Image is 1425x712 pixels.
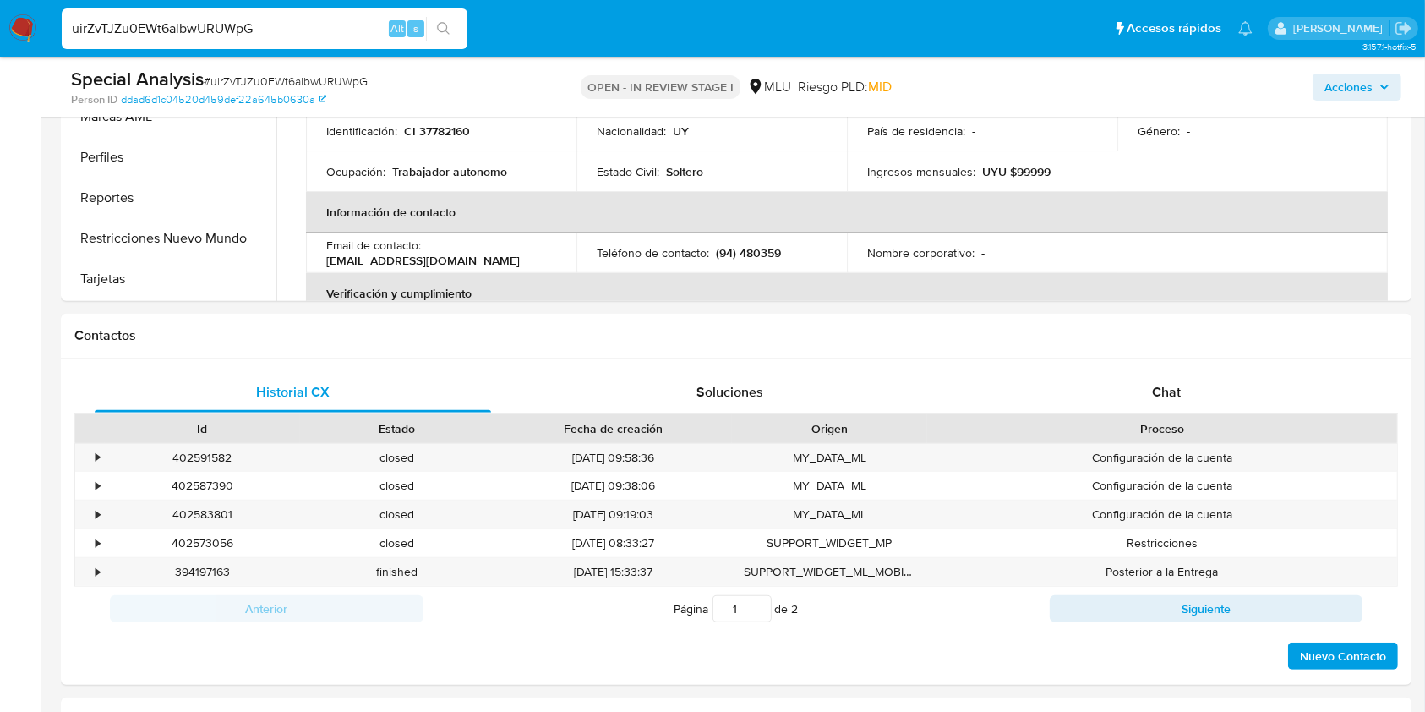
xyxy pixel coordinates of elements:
[732,472,927,500] div: MY_DATA_ML
[1300,644,1386,668] span: Nuevo Contacto
[494,501,732,529] div: [DATE] 09:19:03
[204,73,368,90] span: # uirZvTJZu0EWt6albwURUWpG
[981,245,985,260] p: -
[494,558,732,586] div: [DATE] 15:33:37
[300,444,495,472] div: closed
[105,444,300,472] div: 402591582
[597,123,666,139] p: Nacionalidad :
[747,78,791,96] div: MLU
[105,501,300,529] div: 402583801
[939,420,1385,437] div: Proceso
[96,450,100,466] div: •
[65,137,276,178] button: Perfiles
[312,420,483,437] div: Estado
[674,595,799,622] span: Página de
[105,472,300,500] div: 402587390
[105,529,300,557] div: 402573056
[732,529,927,557] div: SUPPORT_WIDGET_MP
[390,20,404,36] span: Alt
[673,123,689,139] p: UY
[117,420,288,437] div: Id
[666,164,703,179] p: Soltero
[982,164,1051,179] p: UYU $99999
[868,77,892,96] span: MID
[71,92,117,107] b: Person ID
[326,164,385,179] p: Ocupación :
[426,17,461,41] button: search-icon
[74,327,1398,344] h1: Contactos
[927,558,1397,586] div: Posterior a la Entrega
[71,65,204,92] b: Special Analysis
[1138,123,1180,139] p: Género :
[300,472,495,500] div: closed
[972,123,975,139] p: -
[867,245,975,260] p: Nombre corporativo :
[732,444,927,472] div: MY_DATA_ML
[792,600,799,617] span: 2
[392,164,507,179] p: Trabajador autonomo
[597,245,709,260] p: Teléfono de contacto :
[1187,123,1190,139] p: -
[121,92,326,107] a: ddad6d1c04520d459def22a645b0630a
[581,75,740,99] p: OPEN - IN REVIEW STAGE I
[867,123,965,139] p: País de residencia :
[326,253,520,268] p: [EMAIL_ADDRESS][DOMAIN_NAME]
[326,238,421,253] p: Email de contacto :
[1050,595,1363,622] button: Siguiente
[1238,21,1253,36] a: Notificaciones
[927,501,1397,529] div: Configuración de la cuenta
[696,382,763,402] span: Soluciones
[65,259,276,299] button: Tarjetas
[1313,74,1401,101] button: Acciones
[927,444,1397,472] div: Configuración de la cuenta
[65,178,276,218] button: Reportes
[413,20,418,36] span: s
[300,558,495,586] div: finished
[404,123,470,139] p: CI 37782160
[105,558,300,586] div: 394197163
[1152,382,1181,402] span: Chat
[306,273,1388,314] th: Verificación y cumplimiento
[96,535,100,551] div: •
[300,501,495,529] div: closed
[716,245,781,260] p: (94) 480359
[300,529,495,557] div: closed
[62,18,467,40] input: Buscar usuario o caso...
[732,501,927,529] div: MY_DATA_ML
[867,164,975,179] p: Ingresos mensuales :
[732,558,927,586] div: SUPPORT_WIDGET_ML_MOBILE
[927,472,1397,500] div: Configuración de la cuenta
[96,507,100,523] div: •
[494,472,732,500] div: [DATE] 09:38:06
[1324,74,1373,101] span: Acciones
[597,164,659,179] p: Estado Civil :
[494,444,732,472] div: [DATE] 09:58:36
[256,382,330,402] span: Historial CX
[326,123,397,139] p: Identificación :
[110,595,423,622] button: Anterior
[1127,19,1221,37] span: Accesos rápidos
[1288,643,1398,670] button: Nuevo Contacto
[494,529,732,557] div: [DATE] 08:33:27
[65,218,276,259] button: Restricciones Nuevo Mundo
[306,192,1388,233] th: Información de contacto
[1293,20,1389,36] p: ximena.felix@mercadolibre.com
[927,529,1397,557] div: Restricciones
[744,420,915,437] div: Origen
[798,78,892,96] span: Riesgo PLD:
[96,564,100,580] div: •
[1395,19,1412,37] a: Salir
[96,478,100,494] div: •
[1362,40,1417,53] span: 3.157.1-hotfix-5
[506,420,720,437] div: Fecha de creación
